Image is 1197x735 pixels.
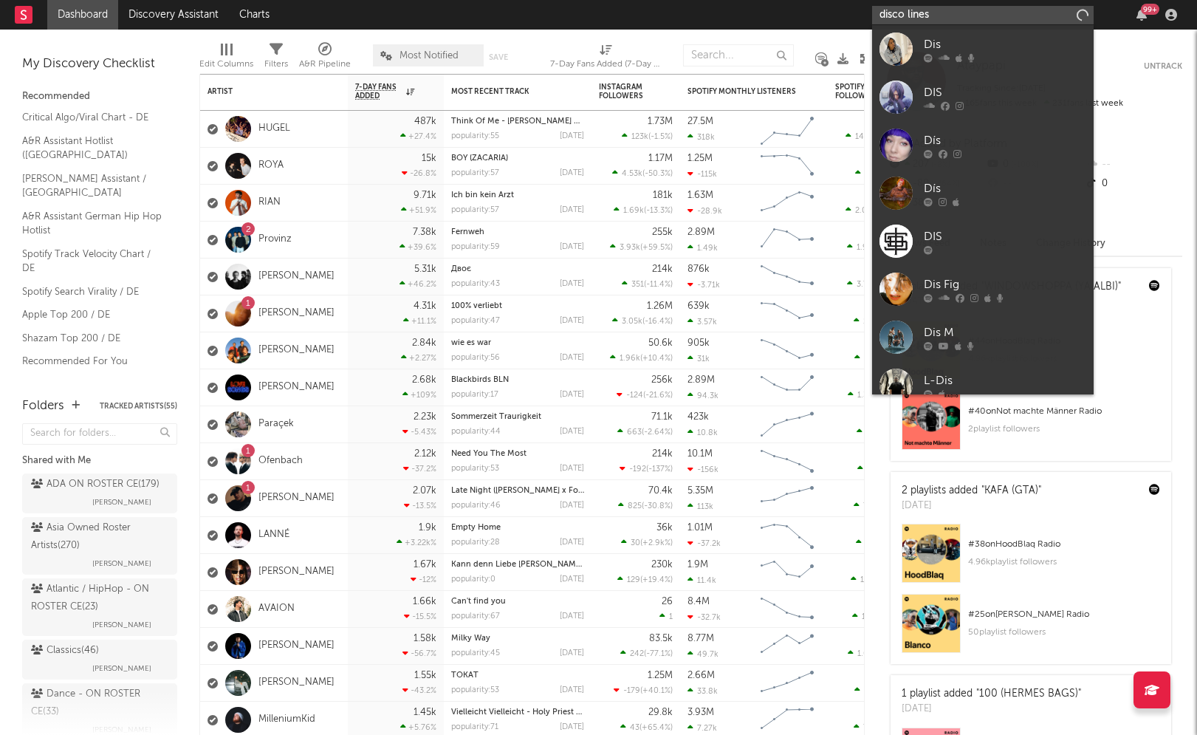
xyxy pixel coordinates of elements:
svg: Chart title [754,406,820,443]
div: popularity: 0 [451,575,495,584]
a: wie es war [451,339,491,347]
a: Ofenbach [258,455,303,468]
a: "100 (HERMES BAGS)" [976,688,1081,699]
div: -156k [687,465,718,474]
svg: Chart title [754,222,820,259]
div: [DATE] [560,391,584,399]
div: wie es war [451,339,584,347]
div: 1.26M [647,301,673,311]
div: 255k [652,228,673,237]
a: Spotify Search Virality / DE [22,284,162,300]
div: ( ) [620,464,673,474]
div: 27.5M [687,117,713,126]
div: popularity: 56 [451,354,500,362]
svg: Chart title [754,111,820,148]
a: Dís [872,121,1094,169]
div: Spotify Followers [835,83,887,100]
div: [DATE] [560,354,584,362]
span: 1 [669,613,673,621]
a: DIS [872,217,1094,265]
a: [PERSON_NAME] Assistant / [GEOGRAPHIC_DATA] [22,171,162,201]
div: +3.22k % [397,538,436,547]
div: ( ) [851,575,909,584]
div: ( ) [612,316,673,326]
div: 1.9k [419,523,436,533]
div: 7-Day Fans Added (7-Day Fans Added) [550,55,661,73]
div: 100% verliebt [451,302,584,310]
a: [PERSON_NAME] [258,492,335,505]
div: 1.67k [414,560,436,570]
svg: Chart title [754,554,820,591]
svg: Chart title [754,591,820,628]
span: -137 % [648,465,670,474]
div: 31k [687,354,710,363]
div: # 38 on HoodBlaq Radio [968,536,1160,553]
div: Kann denn Liebe Sünde sein [451,561,584,569]
div: 181k [653,191,673,200]
svg: Chart title [754,517,820,554]
span: +59.5 % [642,244,670,252]
a: [PERSON_NAME] [258,677,335,689]
div: Sommerzeit Traurigkeit [451,413,584,421]
div: 423k [687,412,709,422]
div: ( ) [617,427,673,437]
div: Двоє [451,265,584,273]
div: -28.9k [687,206,722,216]
svg: Chart title [754,259,820,295]
div: 15k [422,154,436,163]
a: 100% verliebt [451,302,502,310]
div: Instagram Followers [599,83,651,100]
span: 7-Day Fans Added [355,83,402,100]
div: 3.57k [687,317,717,327]
a: DIS [872,73,1094,121]
a: [PERSON_NAME] [258,381,335,394]
div: 1.49k [687,243,718,253]
a: BOY (ZACARIA) [451,154,508,163]
div: Filters [264,37,288,80]
div: ( ) [622,279,673,289]
a: ADA ON ROSTER CE(179)[PERSON_NAME] [22,474,177,513]
div: Edit Columns [199,55,253,73]
div: 11.4k [687,575,716,585]
div: popularity: 59 [451,243,500,251]
div: ( ) [610,242,673,252]
div: 50 playlist followers [968,623,1160,641]
div: 1.9M [687,560,708,570]
span: 825 [628,502,642,510]
a: [PERSON_NAME] [258,270,335,283]
div: 487k [414,117,436,126]
button: Filter by Artist [326,84,340,99]
span: [PERSON_NAME] [92,616,151,634]
div: -12 % [411,575,436,584]
input: Search for folders... [22,423,177,445]
div: Spotify Monthly Listeners [687,87,798,96]
a: Think Of Me - [PERSON_NAME] Remix [451,117,597,126]
a: Atlantic / HipHop - ON ROSTER CE(23)[PERSON_NAME] [22,578,177,636]
div: [DATE] [560,317,584,325]
div: DIS [924,228,1086,245]
div: [DATE] [560,502,584,510]
div: 2.23k [414,412,436,422]
span: [PERSON_NAME] [92,660,151,677]
a: Sommerzeit Traurigkeit [451,413,541,421]
a: Ich bin kein Arzt [451,191,514,199]
div: ( ) [846,131,909,141]
div: 2.68k [412,375,436,385]
div: [DATE] [560,132,584,140]
span: -2.64 % [644,428,670,437]
a: [PERSON_NAME] [258,640,335,652]
div: DIS [924,83,1086,101]
span: 3.93k [620,244,640,252]
button: 99+ [1136,9,1147,21]
a: Vielleicht Vielleicht - Holy Priest & elMefti Remix [451,708,637,717]
div: [DATE] [560,169,584,177]
div: -- [1084,155,1182,174]
div: 1.25M [687,154,713,163]
span: -124 [626,392,643,400]
div: 4.96k playlist followers [968,553,1160,571]
span: [PERSON_NAME] [92,493,151,511]
div: ( ) [617,390,673,400]
div: -5.43 % [402,427,436,437]
div: 2.89M [687,375,715,385]
svg: Chart title [754,185,820,222]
